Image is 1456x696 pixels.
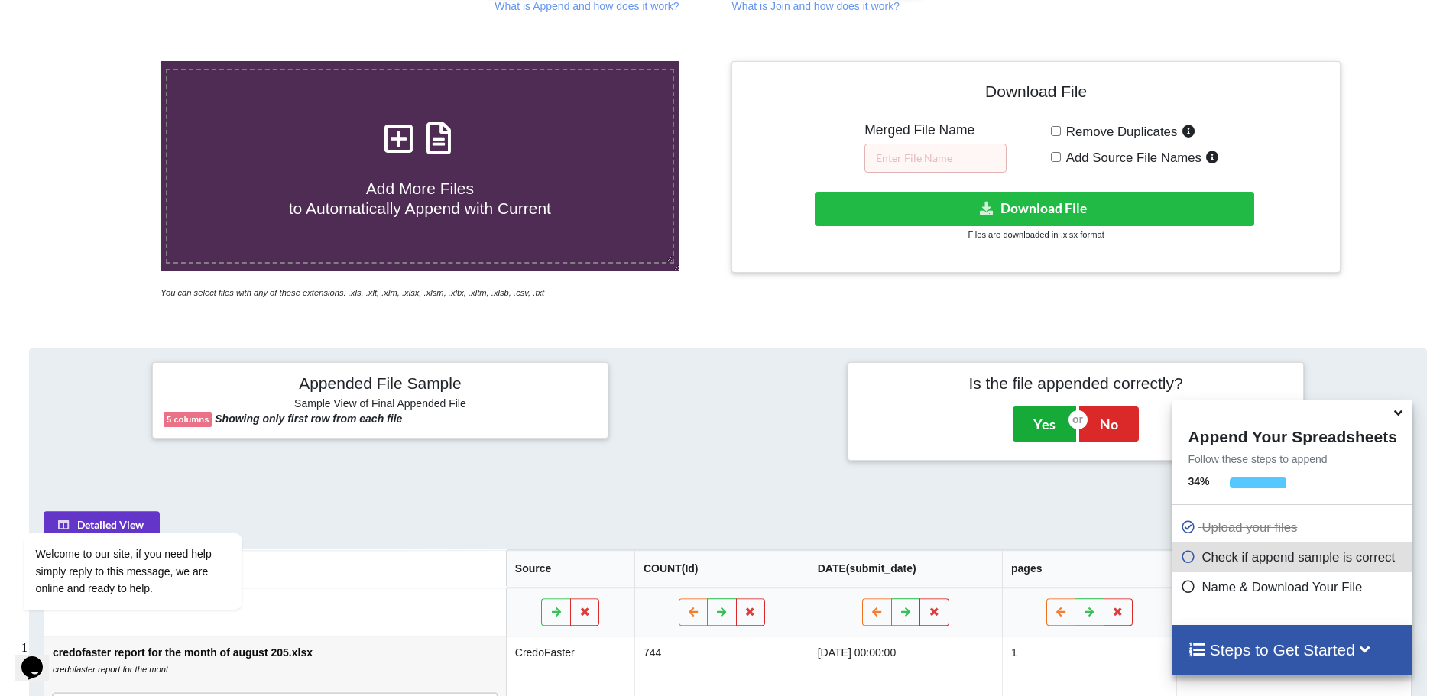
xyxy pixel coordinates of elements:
[215,413,402,425] b: Showing only first row from each file
[1180,578,1408,597] p: Name & Download Your File
[809,550,1002,588] th: DATE(submit_date)
[968,230,1104,239] small: Files are downloaded in .xlsx format
[15,395,290,627] iframe: chat widget
[815,192,1254,226] button: Download File
[161,288,544,297] i: You can select files with any of these extensions: .xls, .xlt, .xlm, .xlsx, .xlsm, .xltx, .xltm, ...
[1172,452,1412,467] p: Follow these steps to append
[1180,518,1408,537] p: Upload your files
[1079,406,1139,442] button: No
[864,122,1007,138] h5: Merged File Name
[1002,550,1176,588] th: pages
[53,665,168,674] i: credofaster report for the mont
[164,374,597,395] h4: Appended File Sample
[743,73,1328,116] h4: Download File
[164,397,597,413] h6: Sample View of Final Appended File
[1188,475,1209,487] b: 34 %
[634,550,809,588] th: COUNT(Id)
[1172,423,1412,446] h4: Append Your Spreadsheets
[1061,125,1178,139] span: Remove Duplicates
[506,550,634,588] th: Source
[289,180,551,216] span: Add More Files to Automatically Append with Current
[1013,406,1076,442] button: Yes
[1188,640,1396,659] h4: Steps to Get Started
[859,374,1292,393] h4: Is the file appended correctly?
[864,144,1007,173] input: Enter File Name
[1061,151,1201,165] span: Add Source File Names
[1180,548,1408,567] p: Check if append sample is correct
[15,635,64,681] iframe: chat widget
